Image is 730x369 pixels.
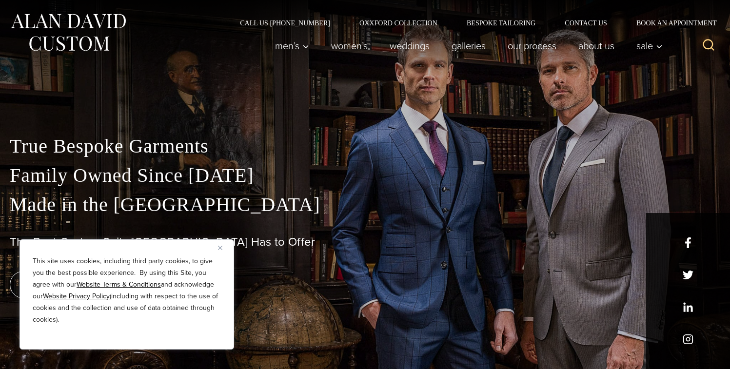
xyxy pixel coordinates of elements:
a: Website Privacy Policy [43,291,110,301]
a: Bespoke Tailoring [452,19,550,26]
a: Book an Appointment [622,19,720,26]
nav: Secondary Navigation [225,19,720,26]
img: Alan David Custom [10,11,127,54]
button: Close [218,242,230,253]
nav: Primary Navigation [264,36,668,56]
span: Men’s [275,41,309,51]
a: Website Terms & Conditions [77,279,161,290]
a: Our Process [497,36,568,56]
p: This site uses cookies, including third party cookies, to give you the best possible experience. ... [33,255,221,326]
p: True Bespoke Garments Family Owned Since [DATE] Made in the [GEOGRAPHIC_DATA] [10,132,720,219]
a: Call Us [PHONE_NUMBER] [225,19,345,26]
a: About Us [568,36,626,56]
a: Galleries [441,36,497,56]
img: Close [218,246,222,250]
a: weddings [379,36,441,56]
a: Oxxford Collection [345,19,452,26]
button: View Search Form [697,34,720,58]
a: Contact Us [550,19,622,26]
a: Women’s [320,36,379,56]
a: book an appointment [10,271,146,298]
h1: The Best Custom Suits [GEOGRAPHIC_DATA] Has to Offer [10,235,720,249]
span: Sale [636,41,663,51]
